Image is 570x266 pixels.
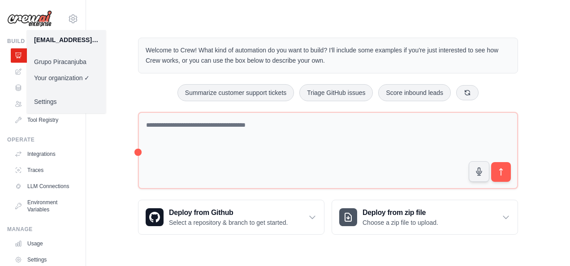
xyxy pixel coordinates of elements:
h3: Deploy from zip file [363,207,438,218]
h3: Deploy from Github [169,207,288,218]
a: Traces [11,163,78,177]
a: Tool Registry [11,113,78,127]
a: Integrations [11,147,78,161]
a: LLM Connections [11,179,78,193]
button: Triage GitHub issues [299,84,373,101]
button: Score inbound leads [378,84,451,101]
a: Usage [11,236,78,251]
div: [EMAIL_ADDRESS][PERSON_NAME][DOMAIN_NAME] [34,35,99,44]
div: Manage [7,226,78,233]
div: Build [7,38,78,45]
p: Choose a zip file to upload. [363,218,438,227]
p: Welcome to Crew! What kind of automation do you want to build? I'll include some examples if you'... [146,45,510,66]
img: Logo [7,10,52,27]
div: Operate [7,136,78,143]
a: Your organization ✓ [27,70,106,86]
a: Automations [11,48,78,63]
a: Crew Studio [11,64,78,79]
a: Agents [11,97,78,111]
a: Marketplace [11,81,78,95]
p: Select a repository & branch to get started. [169,218,288,227]
a: Grupo Piracanjuba [27,54,106,70]
button: Summarize customer support tickets [177,84,294,101]
a: Environment Variables [11,195,78,217]
a: Settings [27,94,106,110]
